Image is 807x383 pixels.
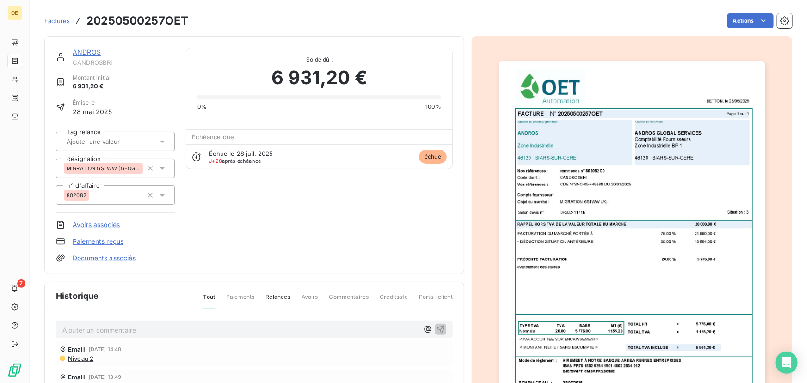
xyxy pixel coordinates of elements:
span: [DATE] 13:49 [89,374,122,380]
span: 7 [17,279,25,288]
span: Creditsafe [380,293,408,309]
a: Paiements reçus [73,237,123,246]
input: Ajouter une valeur [66,137,159,146]
span: Échéance due [192,133,234,141]
span: Portail client [419,293,453,309]
a: ANDROS [73,48,101,56]
span: Email [68,373,85,381]
span: 6 931,20 € [271,64,367,92]
span: Solde dû : [197,56,441,64]
span: Montant initial [73,74,111,82]
span: Niveau 2 [67,355,93,362]
span: Émise le [73,99,112,107]
span: Commentaires [329,293,369,309]
a: Documents associés [73,253,136,263]
span: 0% [197,103,207,111]
span: 6 931,20 € [73,82,111,91]
span: J+28 [209,158,222,164]
span: 100% [425,103,441,111]
h3: 20250500257OET [86,12,188,29]
span: Relances [265,293,290,309]
span: 28 mai 2025 [73,107,112,117]
img: Logo LeanPay [7,363,22,377]
span: Historique [56,290,99,302]
span: Paiements [226,293,254,309]
span: Avoirs [302,293,318,309]
span: Factures [44,17,70,25]
button: Actions [727,13,774,28]
span: Tout [203,293,216,309]
div: Open Intercom Messenger [776,352,798,374]
span: Échue le 28 juil. 2025 [209,150,273,157]
span: après échéance [209,158,261,164]
a: Factures [44,16,70,25]
span: échue [419,150,447,164]
span: [DATE] 14:40 [89,346,122,352]
span: CANDROSBRI [73,59,175,66]
span: MIGRATION GSI WW [GEOGRAPHIC_DATA] [67,166,140,171]
span: Email [68,346,85,353]
a: Avoirs associés [73,220,120,229]
span: 802082 [67,192,86,198]
div: OE [7,6,22,20]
